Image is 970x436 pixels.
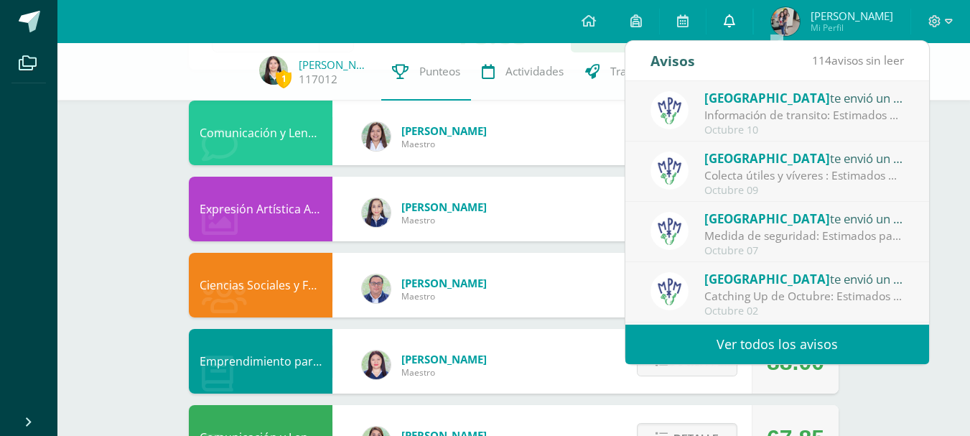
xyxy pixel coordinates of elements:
img: 12f982b0001c643735fd1c48b81cf986.png [771,7,800,36]
img: c1c1b07ef08c5b34f56a5eb7b3c08b85.png [362,274,391,303]
div: te envió un aviso [704,209,904,228]
a: Trayectoria [574,43,678,101]
div: te envió un aviso [704,269,904,288]
div: Octubre 09 [704,185,904,197]
a: Actividades [471,43,574,101]
div: Octubre 07 [704,245,904,257]
div: te envió un aviso [704,88,904,107]
span: Maestro [401,138,487,150]
a: Ver todos los avisos [625,325,929,364]
span: [GEOGRAPHIC_DATA] [704,150,830,167]
div: Ciencias Sociales y Formación Ciudadana [189,253,332,317]
img: acecb51a315cac2de2e3deefdb732c9f.png [362,122,391,151]
div: Medida de seguridad: Estimados padres de familia: Tomar nota de la información adjunta. [704,228,904,244]
span: [GEOGRAPHIC_DATA] [704,90,830,106]
span: Actividades [505,64,564,79]
img: a452c7054714546f759a1a740f2e8572.png [362,351,391,379]
span: Punteos [419,64,460,79]
div: Emprendimiento para la Productividad [189,329,332,394]
div: Catching Up de Octubre: Estimados padres de familia: Compartimos con ustedes el Catching Up de Oc... [704,288,904,305]
div: Octubre 02 [704,305,904,317]
span: [GEOGRAPHIC_DATA] [704,271,830,287]
div: te envió un aviso [704,149,904,167]
img: a3978fa95217fc78923840df5a445bcb.png [650,272,689,310]
a: 117012 [299,72,337,87]
span: avisos sin leer [812,52,904,68]
div: Colecta útiles y víveres : Estimados padres de familia: Compartimos con ustedes circular con info... [704,167,904,184]
span: Maestro [401,366,487,379]
span: 1 [276,70,292,88]
span: Mi Perfil [811,22,893,34]
span: [PERSON_NAME] [401,200,487,214]
span: [PERSON_NAME] [401,276,487,290]
img: a3978fa95217fc78923840df5a445bcb.png [650,152,689,190]
div: Comunicación y Lenguaje, Inglés [189,101,332,165]
span: 114 [812,52,831,68]
span: Trayectoria [610,64,668,79]
span: Maestro [401,290,487,302]
a: Punteos [381,43,471,101]
span: [PERSON_NAME] [401,352,487,366]
div: Octubre 10 [704,124,904,136]
img: a3978fa95217fc78923840df5a445bcb.png [650,91,689,129]
div: Expresión Artística ARTES PLÁSTICAS [189,177,332,241]
span: [GEOGRAPHIC_DATA] [704,210,830,227]
span: Maestro [401,214,487,226]
img: a3978fa95217fc78923840df5a445bcb.png [650,212,689,250]
span: [PERSON_NAME] [401,124,487,138]
div: Información de transito: Estimados padres de familia: compartimos con ustedes circular importante. [704,107,904,124]
span: [PERSON_NAME] [811,9,893,23]
img: f8f0f59f535f802ccb0dc51e02970293.png [259,56,288,85]
a: [PERSON_NAME] [299,57,370,72]
div: Avisos [650,41,695,80]
img: 360951c6672e02766e5b7d72674f168c.png [362,198,391,227]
